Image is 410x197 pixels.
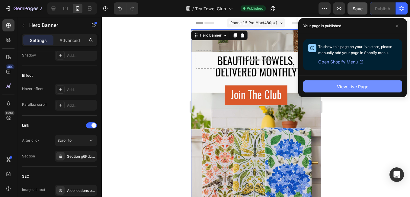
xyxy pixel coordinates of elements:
[22,123,29,128] div: Link
[318,58,358,66] span: Open Shopify Menu
[22,187,45,192] div: Image alt text
[22,102,46,107] div: Parallax scroll
[22,174,29,179] div: SEO
[40,5,42,12] p: 7
[195,5,226,12] span: Tea Towel Club
[22,53,36,58] div: Shadow
[67,154,95,159] div: Section g6PdcqHP4C
[337,83,368,90] div: View Live Page
[67,188,95,193] div: A collections of beautiful floral and creature kitchen tea towels hanging over the counter.
[353,6,363,11] span: Save
[389,167,404,182] div: Open Intercom Messenger
[22,86,43,92] div: Hover effect
[5,111,14,115] div: Beta
[29,21,81,29] p: Hero Banner
[375,5,390,12] div: Publish
[22,73,33,78] div: Effect
[247,6,263,11] span: Published
[67,53,95,58] div: Add...
[22,138,40,143] div: After click
[191,17,321,197] iframe: Design area
[192,5,194,12] span: /
[348,2,367,15] button: Save
[318,44,392,55] span: To show this page on your live store, please manually add your page in Shopify menu.
[22,153,35,159] div: Section
[2,2,45,15] button: 7
[57,138,72,143] span: Scroll to
[67,103,95,108] div: Add...
[303,80,402,92] button: View Live Page
[6,64,14,69] div: 450
[55,135,97,146] button: Scroll to
[30,37,47,44] p: Settings
[370,2,395,15] button: Publish
[303,23,341,29] p: Your page is published
[67,87,95,92] div: Add...
[114,2,138,15] div: Undo/Redo
[59,37,80,44] p: Advanced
